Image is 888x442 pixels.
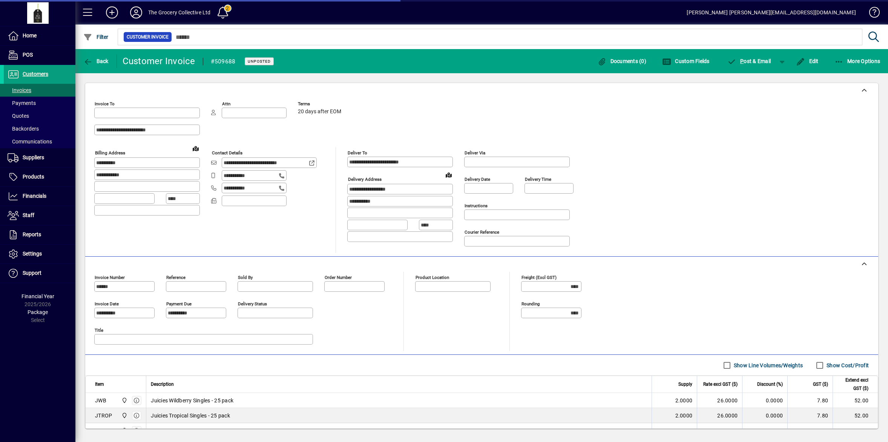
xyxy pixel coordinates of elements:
[794,54,821,68] button: Edit
[724,54,775,68] button: Post & Email
[702,427,738,434] div: 26.0000
[238,275,253,280] mat-label: Sold by
[742,393,787,408] td: 0.0000
[8,113,29,119] span: Quotes
[863,2,879,26] a: Knowledge Base
[4,206,75,225] a: Staff
[148,6,211,18] div: The Grocery Collective Ltd
[95,412,112,419] div: JTROP
[23,174,44,180] span: Products
[123,55,195,67] div: Customer Invoice
[23,212,34,218] span: Staff
[757,380,783,388] span: Discount (%)
[833,393,878,408] td: 52.00
[521,301,540,306] mat-label: Rounding
[166,301,192,306] mat-label: Payment due
[95,275,125,280] mat-label: Invoice number
[124,6,148,19] button: Profile
[23,32,37,39] span: Home
[23,71,48,77] span: Customers
[687,6,856,18] div: [PERSON_NAME] [PERSON_NAME][EMAIL_ADDRESS][DOMAIN_NAME]
[4,135,75,148] a: Communications
[787,393,833,408] td: 7.80
[21,293,54,299] span: Financial Year
[23,251,42,257] span: Settings
[834,58,880,64] span: More Options
[660,54,712,68] button: Custom Fields
[4,26,75,45] a: Home
[8,126,39,132] span: Backorders
[443,169,455,181] a: View on map
[740,58,744,64] span: P
[120,427,128,435] span: 4/75 Apollo Drive
[83,58,109,64] span: Back
[23,231,41,237] span: Reports
[211,55,236,68] div: #509688
[4,187,75,206] a: Financials
[727,58,771,64] span: ost & Email
[75,54,117,68] app-page-header-button: Back
[4,84,75,97] a: Invoices
[325,275,352,280] mat-label: Order number
[525,177,551,182] mat-label: Delivery time
[8,87,31,93] span: Invoices
[4,148,75,167] a: Suppliers
[465,177,490,182] mat-label: Delivery date
[4,168,75,186] a: Products
[675,397,693,404] span: 2.0000
[732,362,803,369] label: Show Line Volumes/Weights
[8,139,52,145] span: Communications
[4,245,75,263] a: Settings
[833,54,882,68] button: More Options
[675,412,693,419] span: 2.0000
[81,54,110,68] button: Back
[95,380,104,388] span: Item
[595,54,648,68] button: Documents (0)
[23,52,33,58] span: POS
[127,33,169,41] span: Customer Invoice
[222,101,230,106] mat-label: Attn
[190,142,202,154] a: View on map
[28,309,48,315] span: Package
[465,229,499,235] mat-label: Courier Reference
[742,408,787,423] td: 0.0000
[833,408,878,423] td: 52.00
[95,427,113,434] div: JORAN
[298,102,343,106] span: Terms
[416,275,449,280] mat-label: Product location
[837,376,868,393] span: Extend excl GST ($)
[702,397,738,404] div: 26.0000
[248,59,271,64] span: Unposted
[95,397,106,404] div: JWB
[95,328,103,333] mat-label: Title
[238,301,267,306] mat-label: Delivery status
[833,423,878,438] td: 52.00
[678,380,692,388] span: Supply
[348,150,367,156] mat-label: Deliver To
[4,225,75,244] a: Reports
[787,408,833,423] td: 7.80
[166,275,186,280] mat-label: Reference
[796,58,819,64] span: Edit
[23,193,46,199] span: Financials
[81,30,110,44] button: Filter
[4,122,75,135] a: Backorders
[465,203,488,208] mat-label: Instructions
[95,101,115,106] mat-label: Invoice To
[120,396,128,405] span: 4/75 Apollo Drive
[703,380,738,388] span: Rate excl GST ($)
[8,100,36,106] span: Payments
[95,301,119,306] mat-label: Invoice date
[23,270,41,276] span: Support
[151,427,229,434] span: Juicies Orange Singles - 25 pack
[23,154,44,160] span: Suppliers
[787,423,833,438] td: 7.80
[4,264,75,283] a: Support
[100,6,124,19] button: Add
[4,46,75,65] a: POS
[825,362,869,369] label: Show Cost/Profit
[597,58,646,64] span: Documents (0)
[465,150,485,156] mat-label: Deliver via
[151,380,174,388] span: Description
[675,427,693,434] span: 2.0000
